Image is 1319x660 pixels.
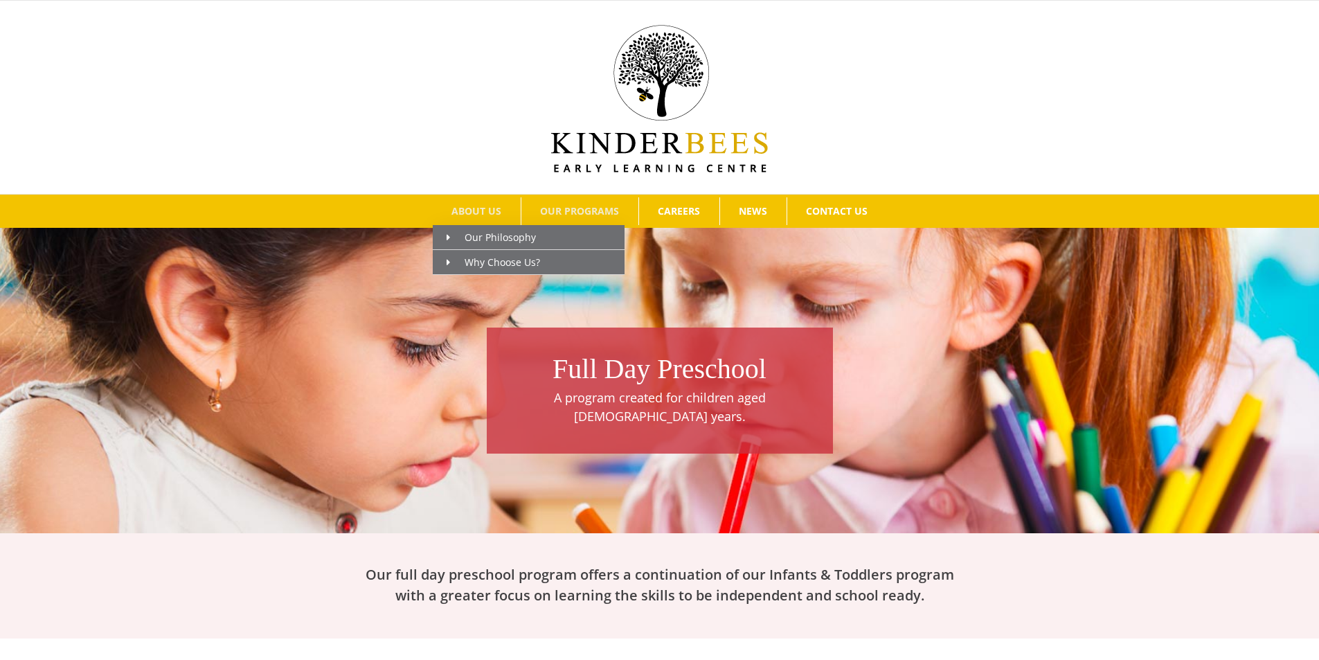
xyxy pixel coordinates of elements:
img: Kinder Bees Logo [551,25,768,172]
span: Our Philosophy [447,231,536,244]
a: Why Choose Us? [433,250,625,275]
nav: Main Menu [21,195,1298,228]
span: CONTACT US [806,206,868,216]
h1: Full Day Preschool [494,350,826,389]
h2: Our full day preschool program offers a continuation of our Infants & Toddlers program with a gre... [355,564,964,606]
span: NEWS [739,206,767,216]
a: NEWS [720,197,787,225]
a: OUR PROGRAMS [521,197,638,225]
a: CAREERS [639,197,719,225]
a: Our Philosophy [433,225,625,250]
span: Why Choose Us? [447,256,540,269]
span: OUR PROGRAMS [540,206,619,216]
span: CAREERS [658,206,700,216]
a: ABOUT US [433,197,521,225]
span: ABOUT US [451,206,501,216]
p: A program created for children aged [DEMOGRAPHIC_DATA] years. [494,389,826,426]
a: CONTACT US [787,197,887,225]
